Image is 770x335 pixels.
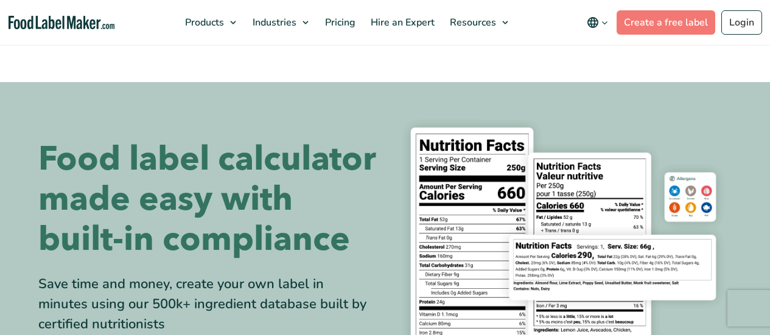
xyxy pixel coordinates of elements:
span: Resources [446,16,497,29]
span: Hire an Expert [367,16,436,29]
a: Login [721,10,762,35]
span: Industries [249,16,298,29]
div: Save time and money, create your own label in minutes using our 500k+ ingredient database built b... [38,274,376,334]
span: Pricing [321,16,357,29]
h1: Food label calculator made easy with built-in compliance [38,139,376,260]
span: Products [181,16,225,29]
a: Create a free label [617,10,715,35]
